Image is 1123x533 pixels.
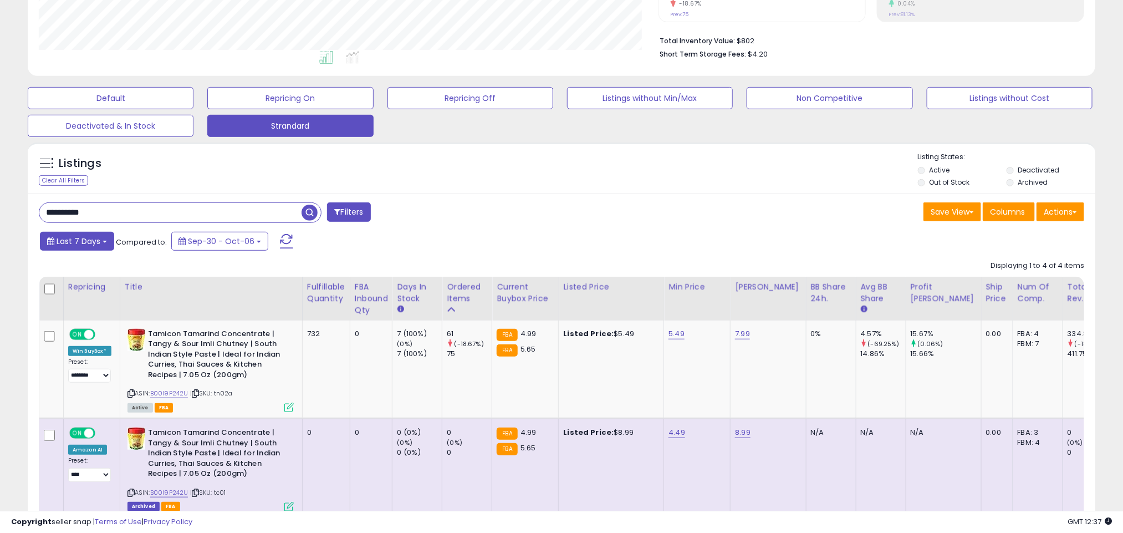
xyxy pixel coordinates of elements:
a: B00I9P242U [150,488,188,498]
h5: Listings [59,156,101,171]
label: Deactivated [1018,165,1059,175]
div: Displaying 1 to 4 of 4 items [991,261,1084,271]
button: Repricing On [207,87,373,109]
span: | SKU: tc01 [190,488,226,497]
div: 0% [811,329,848,339]
div: ASIN: [127,329,294,411]
a: Terms of Use [95,516,142,527]
small: Avg BB Share. [861,304,867,314]
button: Save View [923,202,981,221]
img: 51B9FTuv9IL._SL40_.jpg [127,329,145,351]
div: 0 [447,448,492,458]
a: B00I9P242U [150,389,188,398]
div: FBM: 4 [1018,438,1054,448]
div: 0 [355,329,384,339]
span: ON [70,329,84,339]
span: | SKU: tn02a [190,389,233,398]
div: N/A [911,428,973,438]
span: 5.65 [520,344,536,354]
button: Listings without Min/Max [567,87,733,109]
div: 4.57% [861,329,906,339]
div: Total Rev. [1068,281,1108,304]
span: $4.20 [748,49,768,59]
div: 0 [1068,428,1112,438]
span: OFF [94,329,111,339]
strong: Copyright [11,516,52,527]
span: OFF [94,429,111,438]
div: Preset: [68,358,111,383]
div: 0 (0%) [397,428,442,438]
small: FBA [497,344,517,357]
small: (-18.67%) [1075,339,1104,348]
div: N/A [861,428,897,438]
div: 75 [447,349,492,359]
div: 7 (100%) [397,329,442,339]
button: Strandard [207,115,373,137]
span: All listings currently available for purchase on Amazon [127,403,153,413]
small: (0%) [397,339,412,348]
small: (-18.67%) [455,339,484,348]
span: FBA [155,403,173,413]
div: Listed Price [563,281,659,293]
div: Win BuyBox * [68,346,111,356]
div: 732 [307,329,341,339]
b: Tamicon Tamarind Concentrate | Tangy & Sour Imli Chutney | South Indian Style Paste | Ideal for I... [148,428,283,482]
li: $802 [660,33,1076,47]
div: Days In Stock [397,281,437,304]
div: 0 [447,428,492,438]
div: $5.49 [563,329,655,339]
div: $8.99 [563,428,655,438]
div: FBA: 3 [1018,428,1054,438]
div: 0.00 [986,329,1004,339]
button: Actions [1037,202,1084,221]
small: Prev: 75 [671,11,689,18]
div: 14.86% [861,349,906,359]
small: FBA [497,329,517,341]
label: Archived [1018,177,1048,187]
div: N/A [811,428,848,438]
div: Avg BB Share [861,281,901,304]
button: Last 7 Days [40,232,114,251]
span: Sep-30 - Oct-06 [188,236,254,247]
small: FBA [497,428,517,440]
b: Short Term Storage Fees: [660,49,747,59]
small: (0%) [1068,438,1083,447]
button: Non Competitive [747,87,912,109]
span: 4.99 [520,328,537,339]
div: Fulfillable Quantity [307,281,345,304]
span: 2025-10-14 12:37 GMT [1068,516,1112,527]
button: Filters [327,202,370,222]
div: Preset: [68,457,111,481]
div: FBM: 7 [1018,339,1054,349]
button: Sep-30 - Oct-06 [171,232,268,251]
div: BB Share 24h. [811,281,851,304]
p: Listing States: [918,152,1095,163]
b: Total Inventory Value: [660,36,736,45]
b: Listed Price: [563,427,614,438]
a: 7.99 [735,328,750,339]
div: Ship Price [986,281,1008,304]
div: seller snap | | [11,517,192,527]
div: 15.66% [911,349,981,359]
label: Out of Stock [930,177,970,187]
span: ON [70,429,84,438]
div: 334.89 [1068,329,1112,339]
div: 411.75 [1068,349,1112,359]
img: 51B9FTuv9IL._SL40_.jpg [127,428,145,450]
div: FBA inbound Qty [355,281,388,316]
div: 0 (0%) [397,448,442,458]
small: (0%) [397,438,412,447]
a: Privacy Policy [144,516,192,527]
div: Amazon AI [68,445,107,455]
b: Tamicon Tamarind Concentrate | Tangy & Sour Imli Chutney | South Indian Style Paste | Ideal for I... [148,329,283,383]
div: Ordered Items [447,281,487,304]
button: Deactivated & In Stock [28,115,193,137]
small: (0%) [447,438,462,447]
button: Listings without Cost [927,87,1093,109]
div: 61 [447,329,492,339]
span: 5.65 [520,443,536,453]
div: 0 [1068,448,1112,458]
span: 4.99 [520,427,537,438]
div: FBA: 4 [1018,329,1054,339]
button: Repricing Off [387,87,553,109]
